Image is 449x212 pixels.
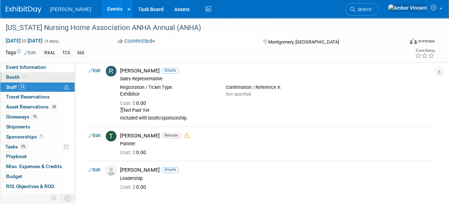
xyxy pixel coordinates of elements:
span: Misc. Expenses & Credits [6,163,62,169]
span: 0% [20,144,28,149]
div: Confirmation / Reference #: [226,85,321,90]
a: Shipments [0,122,75,132]
span: 0.00 [120,184,149,190]
div: Event Rating [415,49,434,52]
span: Onsite [161,167,179,172]
span: ROI, Objectives & ROO [6,183,54,189]
div: Included with booth/sponsorship. [120,115,426,121]
td: Toggle Event Tabs [60,193,75,203]
span: to [21,38,28,44]
i: Booth reservation complete [23,75,26,79]
span: Booth [6,74,28,80]
span: Asset Reservations [6,104,58,110]
a: Tasks0% [0,142,75,152]
span: Attachments [6,193,42,199]
img: R.jpg [106,66,116,76]
img: ExhibitDay [6,6,41,13]
a: Edit [24,50,36,55]
span: 1 [39,134,44,139]
span: 5 [36,193,42,199]
div: Registration / Ticket Type: [120,85,215,90]
img: T.jpg [106,131,116,141]
span: Onsite [161,68,179,73]
a: Budget [0,172,75,181]
img: Amber Vincent [388,4,428,12]
span: Cost: $ [120,100,136,106]
span: 0.00 [120,150,149,155]
div: RXAL [42,49,58,57]
span: Montgomery, [GEOGRAPHIC_DATA] [268,39,339,45]
span: Remote [161,133,181,138]
span: Not specified [226,92,251,97]
div: [US_STATE] Nursing Home Association ANHA Annual (ANHA) [3,21,398,34]
div: TCS [60,49,72,57]
a: Attachments5 [0,192,75,201]
img: Format-Inperson.png [410,38,417,44]
a: Misc. Expenses & Credits [0,162,75,171]
div: [PERSON_NAME] [120,132,426,139]
span: Staff [6,84,26,90]
div: [PERSON_NAME] [120,167,426,173]
div: Event Format [372,37,435,48]
a: ROI, Objectives & ROO [0,182,75,191]
div: Exhibitor [120,91,215,97]
a: Playbook [0,152,75,161]
span: 16 [31,114,38,119]
span: [PERSON_NAME] [50,6,91,12]
span: 14 [19,84,26,90]
span: Cost: $ [120,184,136,190]
a: Edit [89,133,100,138]
a: Edit [89,68,100,73]
td: Personalize Event Tab Strip [48,193,60,203]
a: Sponsorships1 [0,132,75,142]
a: Staff14 [0,82,75,92]
span: Search [355,7,371,12]
span: Playbook [6,153,27,159]
div: Not Paid Yet [120,107,426,113]
span: (4 days) [44,39,59,44]
div: Sales Representative [120,76,426,82]
span: Event Information [6,64,46,70]
a: Giveaways16 [0,112,75,122]
span: Budget [6,173,22,179]
div: [PERSON_NAME] [120,67,426,74]
span: 34 [50,104,58,110]
div: Planner [120,141,426,147]
a: Booth [0,72,75,82]
a: Asset Reservations34 [0,102,75,112]
img: Associate-Profile-5.png [106,165,116,176]
span: Tasks [5,144,28,150]
span: 0.00 [120,100,149,106]
a: Event Information [0,62,75,72]
div: In-Person [418,39,435,44]
span: Potential Scheduling Conflict -- at least one attendee is tagged in another overlapping event. [64,84,69,91]
td: Tags [5,49,36,57]
button: Committed [115,37,158,45]
span: Sponsorships [6,134,44,140]
span: Travel Reservations [6,94,50,100]
a: Search [345,3,378,16]
span: Giveaways [6,114,38,120]
div: 360 [75,49,86,57]
div: Leadership [120,175,426,181]
span: Shipments [6,124,30,130]
span: Cost: $ [120,150,136,155]
a: Travel Reservations [0,92,75,102]
span: [DATE] [DATE] [5,37,43,44]
a: Edit [89,167,100,172]
i: Double-book Warning! [184,133,189,138]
